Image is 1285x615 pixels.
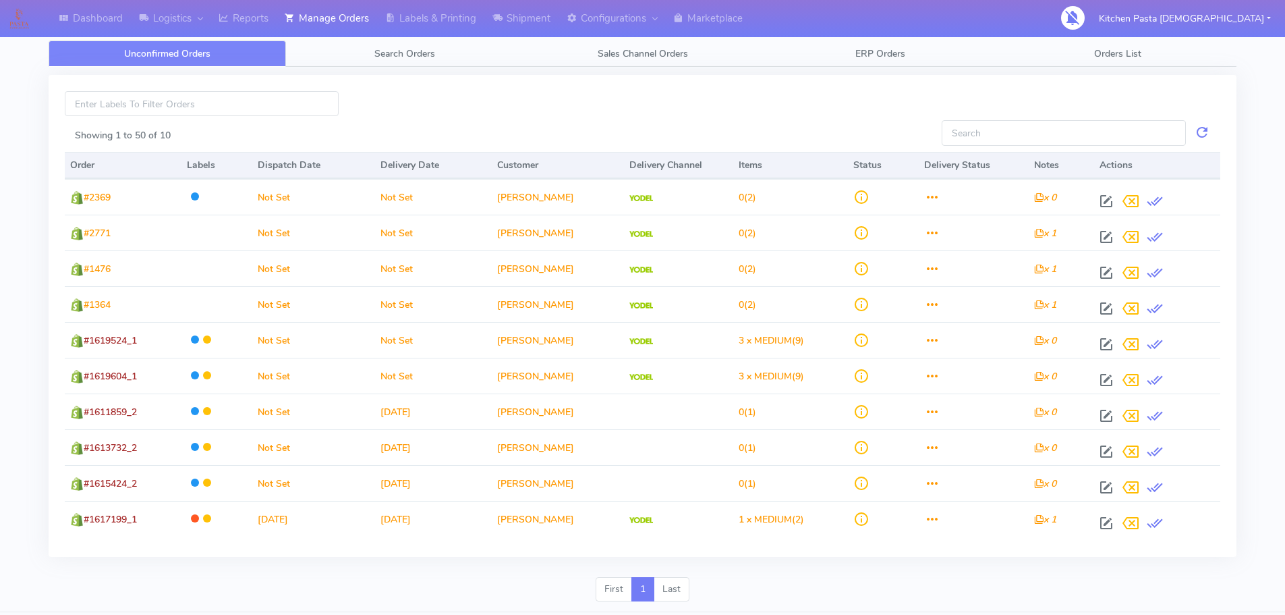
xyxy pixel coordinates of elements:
[375,465,492,501] td: [DATE]
[374,47,435,60] span: Search Orders
[252,501,375,537] td: [DATE]
[84,298,111,311] span: #1364
[629,302,653,309] img: Yodel
[739,298,744,311] span: 0
[181,152,252,179] th: Labels
[631,577,654,601] a: 1
[84,442,137,454] span: #1613732_2
[1094,152,1220,179] th: Actions
[492,152,624,179] th: Customer
[739,477,756,490] span: (1)
[75,128,171,142] label: Showing 1 to 50 of 10
[739,263,756,275] span: (2)
[739,334,792,347] span: 3 x MEDIUM
[1034,406,1056,419] i: x 0
[1089,5,1281,32] button: Kitchen Pasta [DEMOGRAPHIC_DATA]
[739,370,804,383] span: (9)
[84,370,137,383] span: #1619604_1
[65,91,339,116] input: Enter Labels To Filter Orders
[739,442,744,454] span: 0
[629,195,653,202] img: Yodel
[739,406,756,419] span: (1)
[252,250,375,286] td: Not Set
[739,298,756,311] span: (2)
[252,215,375,250] td: Not Set
[84,406,137,419] span: #1611859_2
[84,477,137,490] span: #1615424_2
[84,263,111,275] span: #1476
[375,429,492,465] td: [DATE]
[1034,298,1056,311] i: x 1
[49,41,1236,67] ul: Tabs
[252,286,375,322] td: Not Set
[739,477,744,490] span: 0
[84,513,137,526] span: #1617199_1
[739,370,792,383] span: 3 x MEDIUM
[252,358,375,394] td: Not Set
[492,215,624,250] td: [PERSON_NAME]
[492,465,624,501] td: [PERSON_NAME]
[84,191,111,204] span: #2369
[1034,191,1056,204] i: x 0
[492,501,624,537] td: [PERSON_NAME]
[1034,442,1056,454] i: x 0
[1034,334,1056,347] i: x 0
[739,442,756,454] span: (1)
[375,322,492,358] td: Not Set
[252,429,375,465] td: Not Set
[492,429,624,465] td: [PERSON_NAME]
[629,267,653,273] img: Yodel
[252,322,375,358] td: Not Set
[739,513,804,526] span: (2)
[629,231,653,238] img: Yodel
[375,501,492,537] td: [DATE]
[739,406,744,419] span: 0
[733,152,848,179] th: Items
[84,334,137,347] span: #1619524_1
[65,152,181,179] th: Order
[84,227,111,240] span: #2771
[1034,227,1056,240] i: x 1
[629,517,653,524] img: Yodel
[252,465,375,501] td: Not Set
[375,286,492,322] td: Not Set
[739,513,792,526] span: 1 x MEDIUM
[375,250,492,286] td: Not Set
[739,227,756,240] span: (2)
[739,334,804,347] span: (9)
[375,394,492,429] td: [DATE]
[739,191,744,204] span: 0
[919,152,1028,179] th: Delivery Status
[739,263,744,275] span: 0
[375,152,492,179] th: Delivery Date
[1029,152,1095,179] th: Notes
[1034,513,1056,526] i: x 1
[375,215,492,250] td: Not Set
[124,47,210,60] span: Unconfirmed Orders
[375,358,492,394] td: Not Set
[1034,370,1056,383] i: x 0
[492,358,624,394] td: [PERSON_NAME]
[629,338,653,345] img: Yodel
[739,227,744,240] span: 0
[855,47,905,60] span: ERP Orders
[1094,47,1141,60] span: Orders List
[492,322,624,358] td: [PERSON_NAME]
[492,394,624,429] td: [PERSON_NAME]
[252,179,375,215] td: Not Set
[1034,477,1056,490] i: x 0
[375,179,492,215] td: Not Set
[492,286,624,322] td: [PERSON_NAME]
[1034,263,1056,275] i: x 1
[252,152,375,179] th: Dispatch Date
[624,152,733,179] th: Delivery Channel
[492,250,624,286] td: [PERSON_NAME]
[942,120,1186,145] input: Search
[848,152,919,179] th: Status
[252,394,375,429] td: Not Set
[629,374,653,381] img: Yodel
[598,47,688,60] span: Sales Channel Orders
[492,179,624,215] td: [PERSON_NAME]
[739,191,756,204] span: (2)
